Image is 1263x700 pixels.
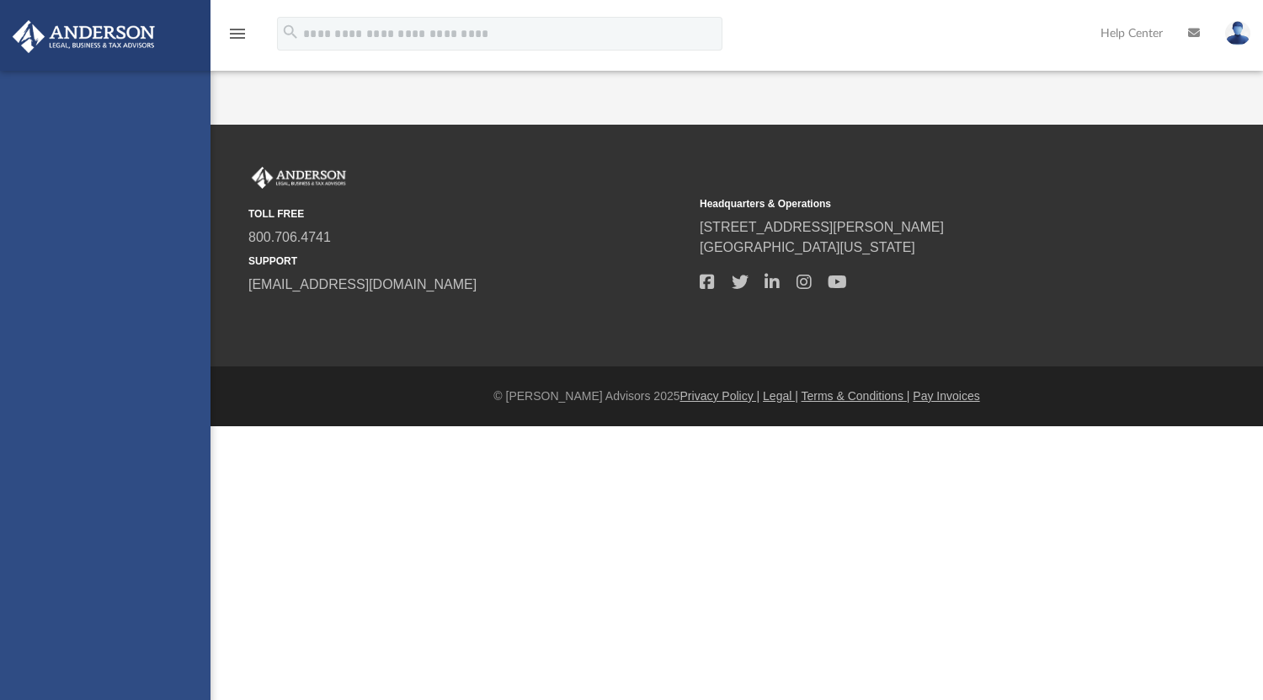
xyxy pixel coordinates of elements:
a: [STREET_ADDRESS][PERSON_NAME] [700,220,944,234]
i: search [281,23,300,41]
a: [GEOGRAPHIC_DATA][US_STATE] [700,240,915,254]
small: Headquarters & Operations [700,196,1139,211]
a: Pay Invoices [913,389,979,403]
small: TOLL FREE [248,206,688,222]
a: 800.706.4741 [248,230,331,244]
a: Legal | [763,389,798,403]
div: © [PERSON_NAME] Advisors 2025 [210,387,1263,405]
a: Terms & Conditions | [802,389,910,403]
img: Anderson Advisors Platinum Portal [8,20,160,53]
a: menu [227,32,248,44]
img: Anderson Advisors Platinum Portal [248,167,349,189]
img: User Pic [1225,21,1250,45]
a: [EMAIL_ADDRESS][DOMAIN_NAME] [248,277,477,291]
small: SUPPORT [248,254,688,269]
a: Privacy Policy | [680,389,760,403]
i: menu [227,24,248,44]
